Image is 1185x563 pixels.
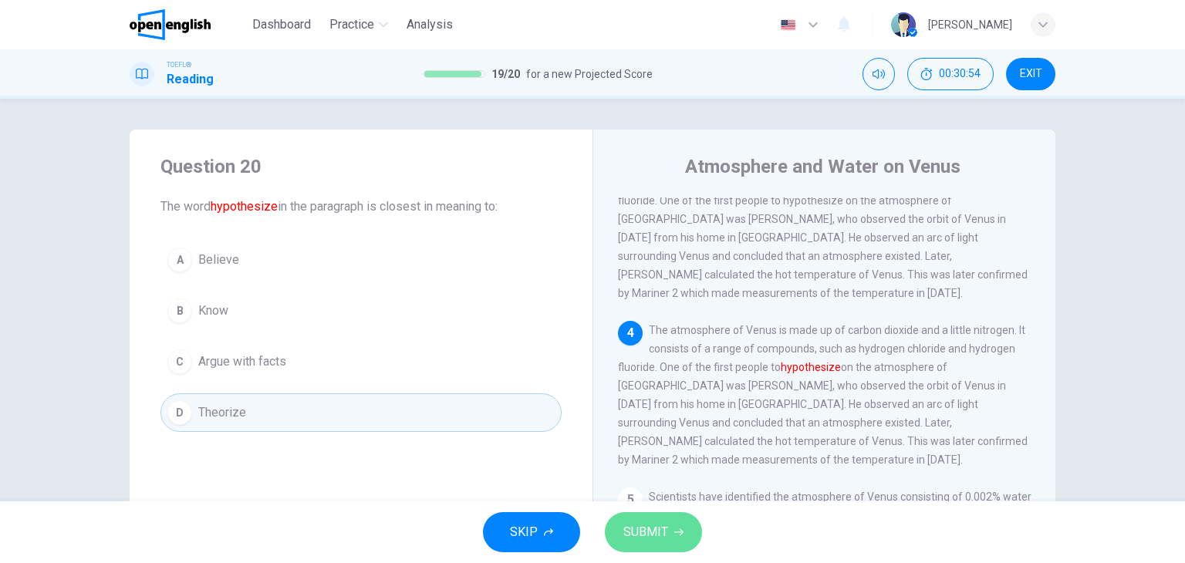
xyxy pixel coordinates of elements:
img: Profile picture [891,12,916,37]
div: 5 [618,487,643,512]
h1: Reading [167,70,214,89]
div: Hide [907,58,994,90]
span: TOEFL® [167,59,191,70]
button: Dashboard [246,11,317,39]
button: CArgue with facts [160,342,562,381]
font: hypothesize [211,199,278,214]
button: BKnow [160,292,562,330]
a: OpenEnglish logo [130,9,246,40]
h4: Atmosphere and Water on Venus [685,154,960,179]
h4: Question 20 [160,154,562,179]
button: Practice [323,11,394,39]
div: [PERSON_NAME] [928,15,1012,34]
span: Know [198,302,228,320]
button: ABelieve [160,241,562,279]
span: SKIP [510,521,538,543]
span: Analysis [407,15,453,34]
font: hypothesize [781,361,841,373]
span: Theorize [198,403,246,422]
div: C [167,349,192,374]
span: SUBMIT [623,521,668,543]
button: EXIT [1006,58,1055,90]
img: en [778,19,798,31]
button: 00:30:54 [907,58,994,90]
span: Argue with facts [198,352,286,371]
span: for a new Projected Score [526,65,653,83]
span: Practice [329,15,374,34]
div: 4 [618,321,643,346]
div: Mute [863,58,895,90]
div: D [167,400,192,425]
span: The word in the paragraph is closest in meaning to: [160,197,562,216]
div: B [167,298,192,323]
button: DTheorize [160,393,562,432]
span: 19 / 20 [491,65,520,83]
span: EXIT [1020,68,1042,80]
span: Believe [198,251,239,269]
button: SUBMIT [605,512,702,552]
span: Dashboard [252,15,311,34]
span: The atmosphere of Venus is made up of carbon dioxide and a little nitrogen. It consists of a rang... [618,324,1028,466]
img: OpenEnglish logo [130,9,211,40]
span: 00:30:54 [939,68,981,80]
button: SKIP [483,512,580,552]
button: Analysis [400,11,459,39]
div: A [167,248,192,272]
